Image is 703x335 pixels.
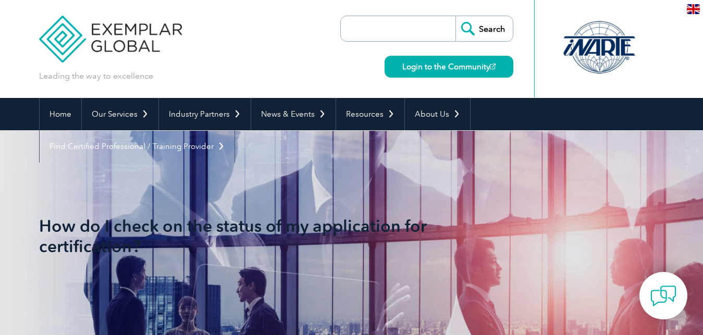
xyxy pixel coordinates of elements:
p: Leading the way to excellence [39,70,153,82]
img: contact-chat.png [650,283,676,309]
input: Search [455,16,513,41]
a: About Us [405,98,470,130]
a: Home [40,98,81,130]
a: Login to the Community [385,56,513,78]
a: Find Certified Professional / Training Provider [40,130,235,163]
a: Our Services [82,98,158,130]
a: Resources [336,98,404,130]
img: en [687,4,700,14]
a: Industry Partners [159,98,251,130]
h1: How do I check on the status of my application for certification? [39,216,439,256]
img: open_square.png [490,64,496,69]
a: News & Events [251,98,336,130]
